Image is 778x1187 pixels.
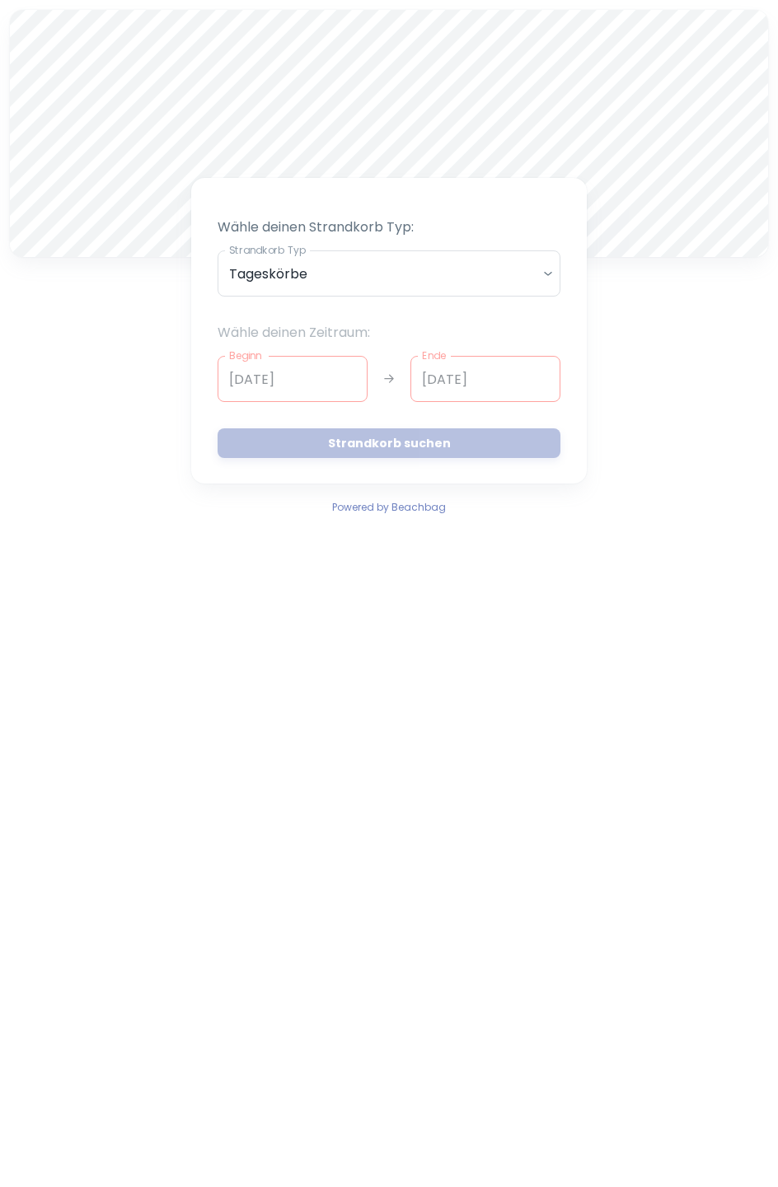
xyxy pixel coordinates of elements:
[332,497,446,516] a: Powered by Beachbag
[218,356,368,402] input: dd.mm.yyyy
[229,243,306,257] label: Strandkorb Typ
[218,250,560,297] div: Tageskörbe
[229,348,262,362] label: Beginn
[218,428,560,458] button: Strandkorb suchen
[218,217,560,237] p: Wähle deinen Strandkorb Typ:
[332,500,446,514] span: Powered by Beachbag
[410,356,560,402] input: dd.mm.yyyy
[422,348,446,362] label: Ende
[218,323,560,343] p: Wähle deinen Zeitraum:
